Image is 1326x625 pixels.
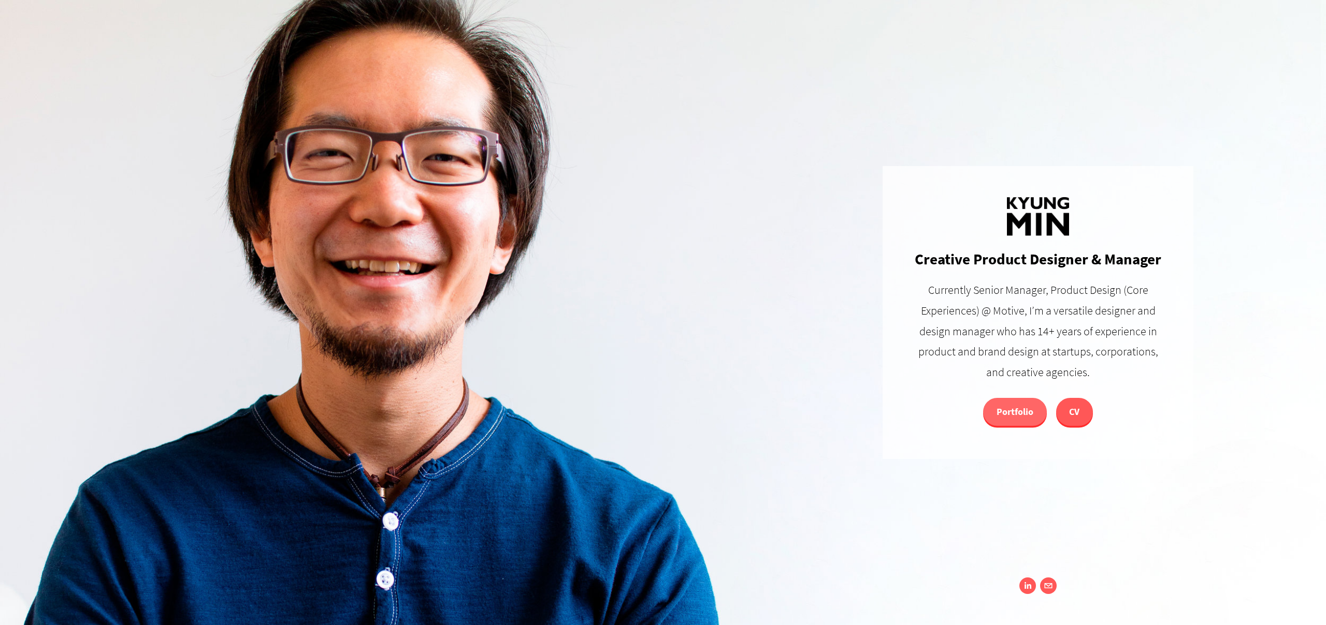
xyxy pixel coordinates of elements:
[1040,577,1057,594] a: kyung@kyungmin.com
[914,280,1162,382] p: Currently Senior Manager, Product Design (Core Experiences) @ Motive, I’m a versatile designer an...
[1056,398,1093,426] a: CV
[983,398,1047,426] a: Portfolio
[1019,577,1036,594] a: Kyung Min
[915,249,1161,270] h1: Creative Product Designer & Manager
[1007,197,1069,249] img: ksm-logo-v4-with_bottom_padding.png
